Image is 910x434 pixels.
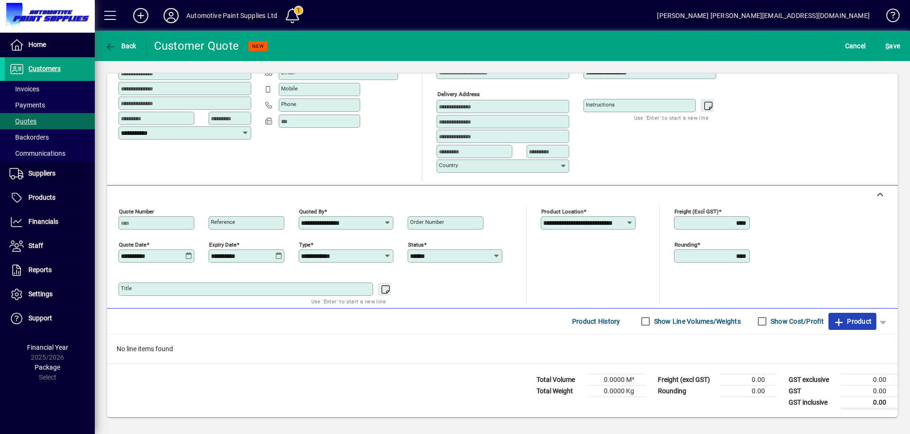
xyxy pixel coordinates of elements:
[156,7,186,24] button: Profile
[845,38,866,53] span: Cancel
[652,317,741,326] label: Show Line Volumes/Weights
[674,241,697,248] mat-label: Rounding
[541,208,583,214] mat-label: Product location
[28,41,46,48] span: Home
[5,162,95,186] a: Suppliers
[27,344,68,351] span: Financial Year
[28,242,43,249] span: Staff
[841,385,898,397] td: 0.00
[5,210,95,234] a: Financials
[126,7,156,24] button: Add
[9,85,39,93] span: Invoices
[281,101,296,107] mat-label: Phone
[209,241,237,248] mat-label: Expiry date
[674,208,719,214] mat-label: Freight (excl GST)
[589,374,646,385] td: 0.0000 M³
[885,42,889,50] span: S
[841,397,898,408] td: 0.00
[252,43,264,49] span: NEW
[769,317,824,326] label: Show Cost/Profit
[119,241,146,248] mat-label: Quote date
[784,397,841,408] td: GST inclusive
[9,101,45,109] span: Payments
[102,37,139,54] button: Back
[5,97,95,113] a: Payments
[9,117,36,125] span: Quotes
[572,314,620,329] span: Product History
[5,113,95,129] a: Quotes
[5,186,95,210] a: Products
[5,129,95,145] a: Backorders
[154,38,239,53] div: Customer Quote
[879,2,898,33] a: Knowledge Base
[883,37,902,54] button: Save
[532,385,589,397] td: Total Weight
[5,81,95,97] a: Invoices
[121,285,132,292] mat-label: Title
[5,234,95,258] a: Staff
[843,37,868,54] button: Cancel
[439,162,458,168] mat-label: Country
[186,8,277,23] div: Automotive Paint Supplies Ltd
[105,42,136,50] span: Back
[5,258,95,282] a: Reports
[28,194,55,201] span: Products
[410,219,444,225] mat-label: Order number
[299,241,310,248] mat-label: Type
[532,374,589,385] td: Total Volume
[311,296,386,307] mat-hint: Use 'Enter' to start a new line
[95,37,147,54] app-page-header-button: Back
[211,219,235,225] mat-label: Reference
[28,169,55,177] span: Suppliers
[9,150,65,157] span: Communications
[28,290,53,298] span: Settings
[5,283,95,306] a: Settings
[589,385,646,397] td: 0.0000 Kg
[119,208,154,214] mat-label: Quote number
[568,313,624,330] button: Product History
[784,374,841,385] td: GST exclusive
[281,85,298,92] mat-label: Mobile
[828,313,876,330] button: Product
[784,385,841,397] td: GST
[5,307,95,330] a: Support
[9,133,49,141] span: Backorders
[408,241,424,248] mat-label: Status
[5,33,95,57] a: Home
[653,385,719,397] td: Rounding
[634,112,709,123] mat-hint: Use 'Enter' to start a new line
[586,101,615,108] mat-label: Instructions
[833,314,872,329] span: Product
[28,266,52,274] span: Reports
[719,385,776,397] td: 0.00
[28,314,52,322] span: Support
[107,335,898,363] div: No line items found
[885,38,900,53] span: ave
[299,208,324,214] mat-label: Quoted by
[28,65,61,72] span: Customers
[657,8,870,23] div: [PERSON_NAME] [PERSON_NAME][EMAIL_ADDRESS][DOMAIN_NAME]
[5,145,95,161] a: Communications
[719,374,776,385] td: 0.00
[653,374,719,385] td: Freight (excl GST)
[841,374,898,385] td: 0.00
[28,218,58,225] span: Financials
[35,363,60,371] span: Package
